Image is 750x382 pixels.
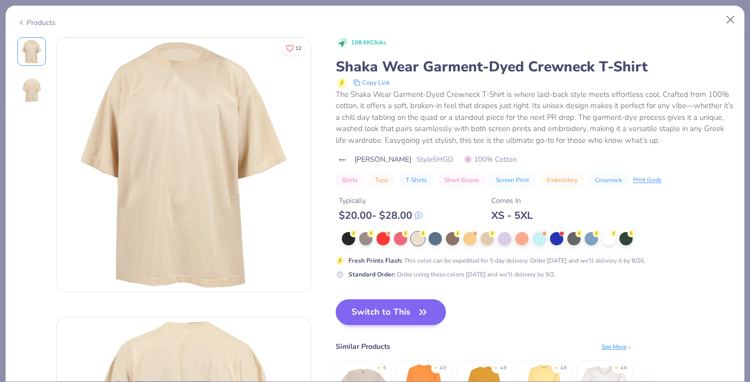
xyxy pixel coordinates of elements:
[377,365,381,369] div: ★
[348,270,556,279] div: Order using these colors [DATE] and we’ll delivery by 9/2.
[339,209,422,222] div: $ 20.00 - $ 28.00
[438,173,485,187] button: Short Sleeve
[540,173,584,187] button: Embroidery
[336,156,349,164] img: brand logo
[464,154,517,165] span: 100% Cotton
[19,39,44,64] img: Front
[355,154,411,165] span: [PERSON_NAME]
[383,365,386,372] div: 5
[348,270,395,278] strong: Standard Order :
[17,17,56,28] div: Products
[434,365,438,369] div: ★
[399,173,433,187] button: T-Shirts
[589,173,628,187] button: Crewneck
[336,299,446,325] button: Switch to This
[336,57,733,77] div: Shaka Wear Garment-Dyed Crewneck T-Shirt
[494,365,498,369] div: ★
[490,173,535,187] button: Screen Print
[620,365,627,372] div: 4.6
[491,209,533,222] div: XS - 5XL
[336,341,390,352] div: Similar Products
[281,41,306,56] button: Like
[336,89,733,146] div: The Shaka Wear Garment-Dyed Crewneck T-Shirt is where laid-back style meets effortless cool. Craf...
[491,195,533,206] div: Comes In
[19,78,44,103] img: Back
[57,38,311,292] img: Front
[348,256,645,265] div: This color can be expedited for 5 day delivery. Order [DATE] and we’ll delivery it by 8/26.
[339,195,422,206] div: Typically
[369,173,394,187] button: Tops
[614,365,618,369] div: ★
[560,365,566,372] div: 4.8
[554,365,558,369] div: ★
[295,46,302,51] span: 12
[721,10,740,30] button: Close
[348,257,403,265] strong: Fresh Prints Flash :
[350,77,393,89] button: copy to clipboard
[500,365,506,372] div: 4.8
[336,173,364,187] button: Shirts
[633,176,662,185] div: Print Guide
[416,154,453,165] span: Style SHGD
[440,365,446,372] div: 4.9
[602,342,633,351] div: See More
[351,39,386,47] span: 108.6K Clicks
